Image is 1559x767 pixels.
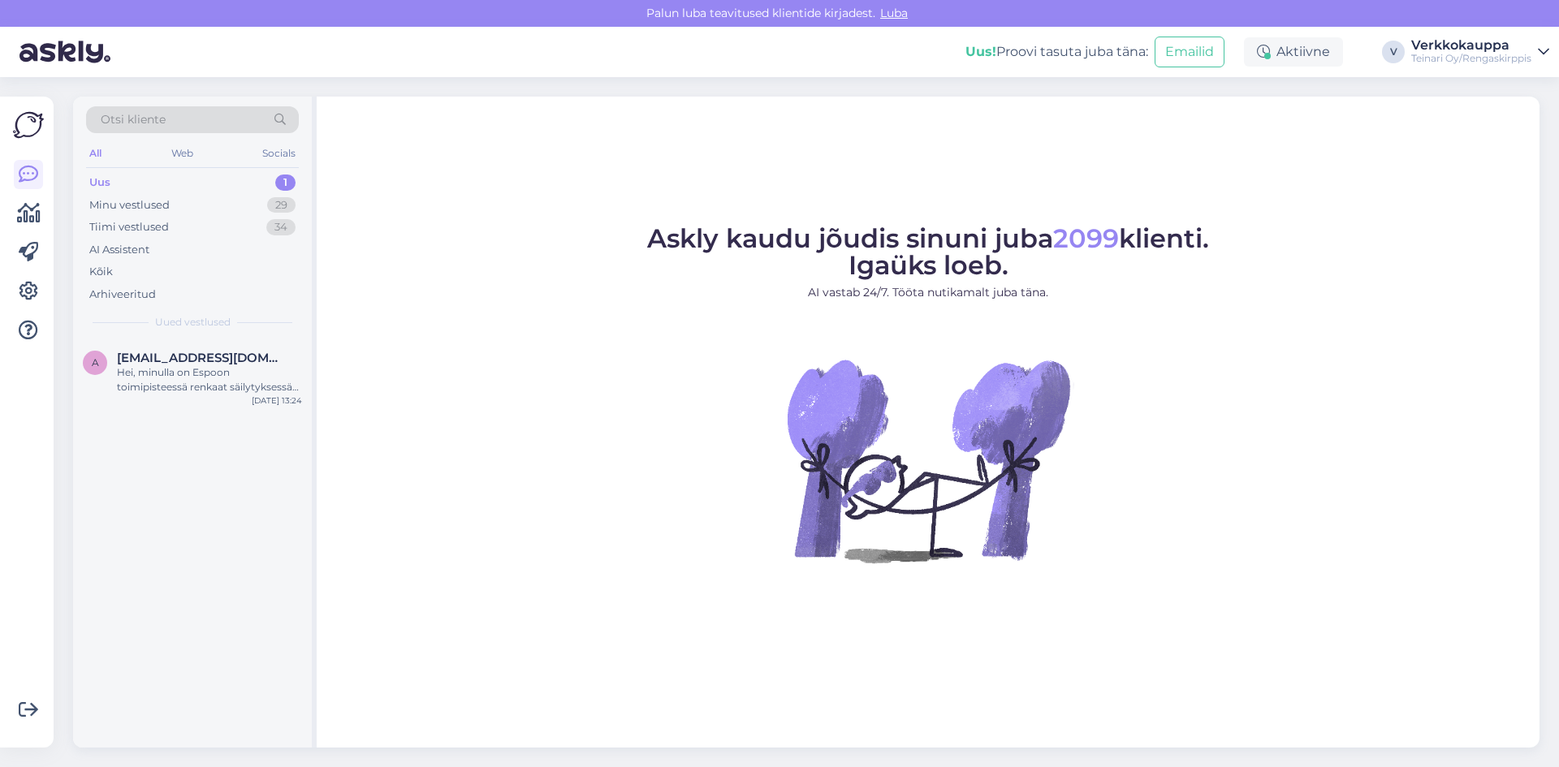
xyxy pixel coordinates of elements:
[1382,41,1405,63] div: V
[89,197,170,213] div: Minu vestlused
[101,111,166,128] span: Otsi kliente
[92,356,99,368] span: a
[647,222,1209,281] span: Askly kaudu jõudis sinuni juba klienti. Igaüks loeb.
[267,197,296,213] div: 29
[13,110,44,140] img: Askly Logo
[89,242,149,258] div: AI Assistent
[252,394,302,407] div: [DATE] 13:24
[89,175,110,191] div: Uus
[1155,37,1224,67] button: Emailid
[1411,52,1531,65] div: Teinari Oy/Rengaskirppis
[89,287,156,303] div: Arhiveeritud
[89,219,169,235] div: Tiimi vestlused
[117,351,286,365] span: annamaria.engblom@gmail.com
[266,219,296,235] div: 34
[275,175,296,191] div: 1
[1244,37,1343,67] div: Aktiivne
[1411,39,1531,52] div: Verkkokauppa
[89,264,113,280] div: Kõik
[86,143,105,164] div: All
[1411,39,1549,65] a: VerkkokauppaTeinari Oy/Rengaskirppis
[965,44,996,59] b: Uus!
[782,314,1074,606] img: No Chat active
[1053,222,1119,254] span: 2099
[155,315,231,330] span: Uued vestlused
[117,365,302,394] div: Hei, minulla on Espoon toimipisteessä renkaat säilytyksessä ja olen myymässä autoa. Milloin voisi...
[647,284,1209,301] p: AI vastab 24/7. Tööta nutikamalt juba täna.
[965,42,1148,62] div: Proovi tasuta juba täna:
[168,143,196,164] div: Web
[875,6,913,20] span: Luba
[259,143,299,164] div: Socials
